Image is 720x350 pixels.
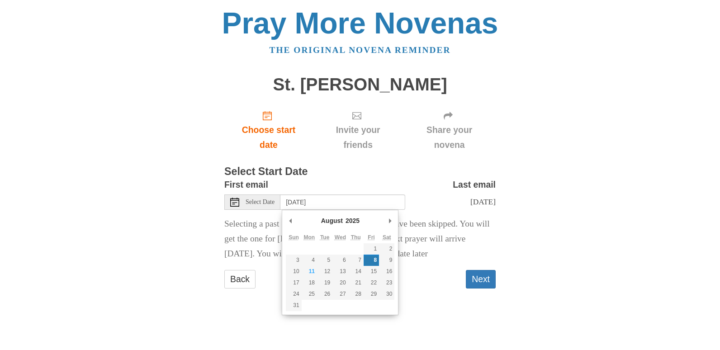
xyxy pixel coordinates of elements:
[246,199,275,205] span: Select Date
[317,277,332,289] button: 19
[286,266,301,277] button: 10
[224,217,496,261] p: Selecting a past date means all the past prayers have been skipped. You will get the one for [DAT...
[317,266,332,277] button: 12
[335,234,346,241] abbr: Wednesday
[222,6,498,40] a: Pray More Novenas
[302,255,317,266] button: 4
[385,214,394,227] button: Next Month
[304,234,315,241] abbr: Monday
[332,266,348,277] button: 13
[364,289,379,300] button: 29
[344,214,361,227] div: 2025
[379,255,394,266] button: 9
[286,214,295,227] button: Previous Month
[332,255,348,266] button: 6
[224,177,268,192] label: First email
[286,277,301,289] button: 17
[364,243,379,255] button: 1
[470,197,496,206] span: [DATE]
[280,194,405,210] input: Use the arrow keys to pick a date
[320,214,344,227] div: August
[289,234,299,241] abbr: Sunday
[364,266,379,277] button: 15
[332,289,348,300] button: 27
[302,277,317,289] button: 18
[286,289,301,300] button: 24
[317,255,332,266] button: 5
[364,255,379,266] button: 8
[379,266,394,277] button: 16
[348,255,364,266] button: 7
[403,103,496,157] div: Click "Next" to confirm your start date first.
[368,234,374,241] abbr: Friday
[351,234,361,241] abbr: Thursday
[224,270,256,289] a: Back
[453,177,496,192] label: Last email
[466,270,496,289] button: Next
[379,289,394,300] button: 30
[233,123,304,152] span: Choose start date
[348,289,364,300] button: 28
[286,255,301,266] button: 3
[224,75,496,95] h1: St. [PERSON_NAME]
[379,243,394,255] button: 2
[317,289,332,300] button: 26
[379,277,394,289] button: 23
[302,266,317,277] button: 11
[224,103,313,157] a: Choose start date
[348,277,364,289] button: 21
[302,289,317,300] button: 25
[383,234,391,241] abbr: Saturday
[412,123,487,152] span: Share your novena
[364,277,379,289] button: 22
[322,123,394,152] span: Invite your friends
[270,45,451,55] a: The original novena reminder
[348,266,364,277] button: 14
[286,300,301,311] button: 31
[224,166,496,178] h3: Select Start Date
[320,234,329,241] abbr: Tuesday
[332,277,348,289] button: 20
[313,103,403,157] div: Click "Next" to confirm your start date first.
